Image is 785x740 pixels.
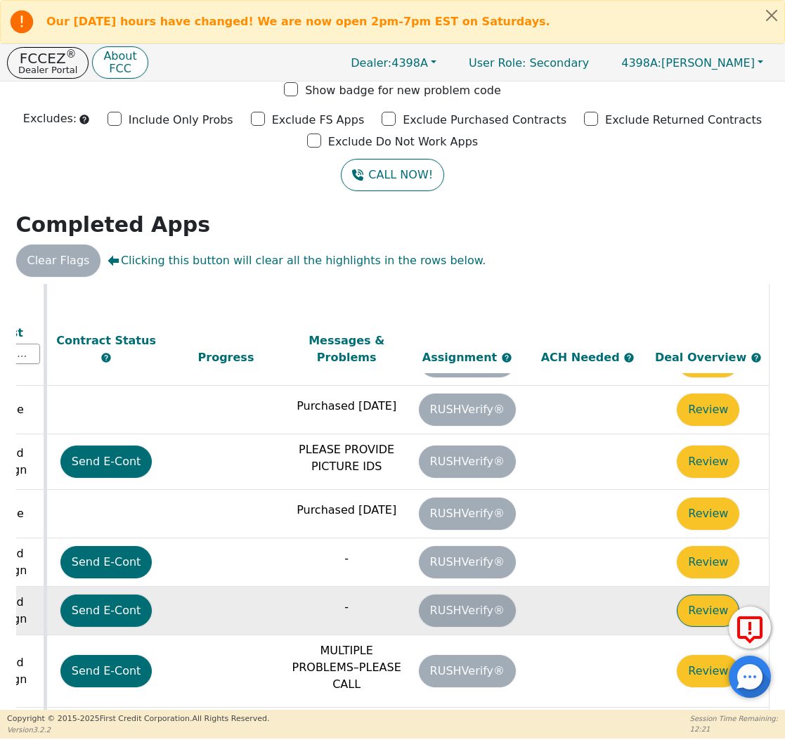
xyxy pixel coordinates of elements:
p: Include Only Probs [129,112,233,129]
p: Exclude FS Apps [272,112,365,129]
span: ACH Needed [541,350,624,363]
sup: ® [66,48,77,60]
p: Exclude Returned Contracts [605,112,762,129]
span: Deal Overview [655,350,762,363]
p: - [290,550,403,567]
p: MULTIPLE PROBLEMS–PLEASE CALL [290,642,403,693]
button: Dealer:4398A [336,52,451,74]
p: FCCEZ [18,51,77,65]
div: Messages & Problems [290,332,403,365]
p: Show badge for new problem code [305,82,501,99]
span: 4398A [351,56,428,70]
button: Send E-Cont [60,655,153,687]
span: User Role : [469,56,526,70]
button: Review [677,546,739,578]
button: Report Error to FCC [729,606,771,649]
div: Progress [169,349,283,365]
button: Review [677,446,739,478]
p: Exclude Purchased Contracts [403,112,566,129]
span: All Rights Reserved. [192,714,269,723]
a: User Role: Secondary [455,49,603,77]
b: Our [DATE] hours have changed! We are now open 2pm-7pm EST on Saturdays. [46,15,550,28]
button: Review [677,498,739,530]
p: FCC [103,63,136,74]
span: Contract Status [56,333,156,346]
button: Review [677,655,739,687]
span: Assignment [422,350,501,363]
p: Exclude Do Not Work Apps [328,134,478,150]
button: 4398A:[PERSON_NAME] [606,52,778,74]
p: Secondary [455,49,603,77]
button: Close alert [759,1,784,30]
p: - [290,599,403,616]
p: PLEASE PROVIDE PICTURE IDS [290,441,403,475]
p: Copyright © 2015- 2025 First Credit Corporation. [7,713,269,725]
button: Send E-Cont [60,446,153,478]
p: Excludes: [23,110,77,127]
span: Clicking this button will clear all the highlights in the rows below. [108,252,486,269]
button: CALL NOW! [341,159,444,191]
button: Review [677,394,739,426]
strong: Completed Apps [16,212,211,237]
span: Dealer: [351,56,391,70]
p: 12:21 [690,724,778,734]
button: Send E-Cont [60,595,153,627]
button: AboutFCC [92,46,148,79]
p: Purchased [DATE] [290,502,403,519]
button: Send E-Cont [60,546,153,578]
p: About [103,51,136,62]
p: Version 3.2.2 [7,725,269,735]
button: Review [677,595,739,627]
button: FCCEZ®Dealer Portal [7,47,89,79]
p: Session Time Remaining: [690,713,778,724]
p: Purchased [DATE] [290,398,403,415]
span: 4398A: [621,56,661,70]
p: Dealer Portal [18,65,77,74]
span: [PERSON_NAME] [621,56,755,70]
